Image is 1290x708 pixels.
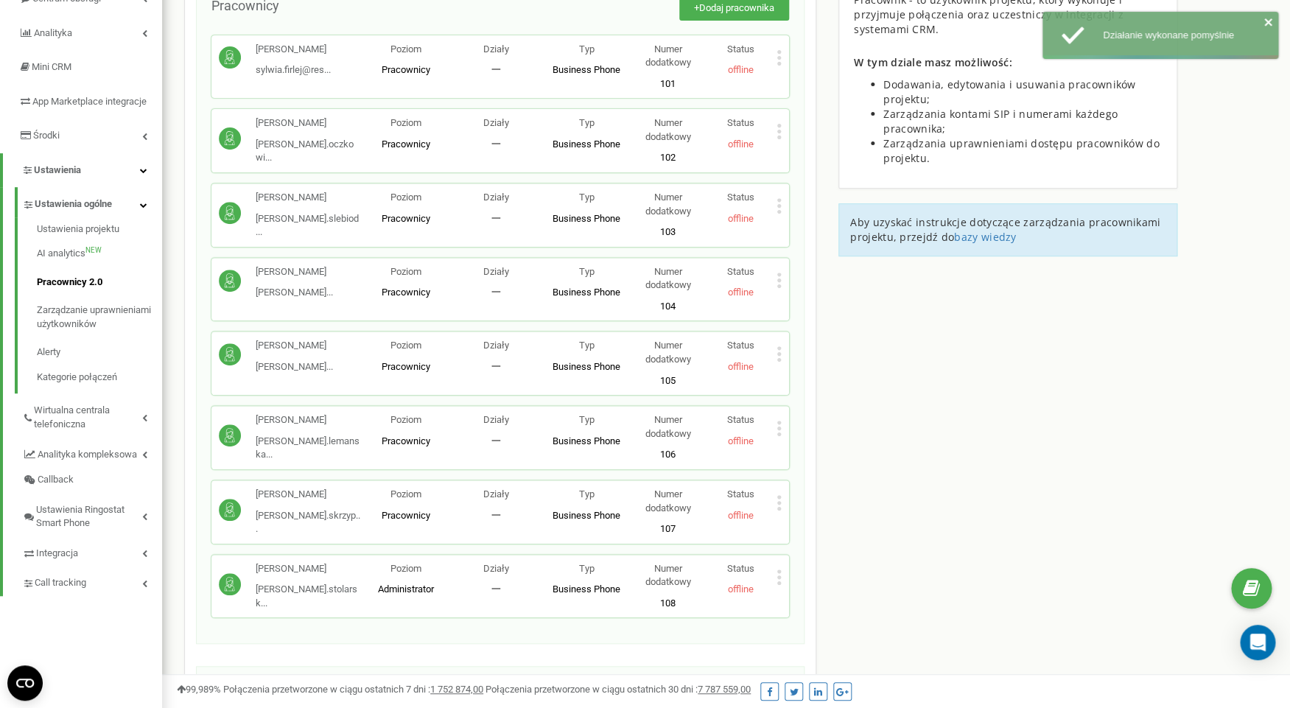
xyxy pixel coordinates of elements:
span: Numer dodatkowy [645,192,691,217]
span: [PERSON_NAME].lemanska... [256,435,360,460]
span: Business Phone [553,361,620,372]
span: offline [727,435,753,446]
span: Połączenia przetworzone w ciągu ostatnich 30 dni : [485,684,751,695]
span: [PERSON_NAME]... [256,361,333,372]
span: Dodawania, edytowania i usuwania pracowników projektu; [883,77,1135,106]
span: Business Phone [553,287,620,298]
span: Typ [579,563,595,574]
button: close [1263,16,1274,32]
span: Typ [579,488,595,500]
span: Zarządzania uprawnieniami dostępu pracowników do projektu. [883,136,1159,165]
span: Status [726,340,754,351]
span: 一 [491,287,501,298]
span: Typ [579,414,595,425]
span: Business Phone [553,213,620,224]
span: [PERSON_NAME].slebiod... [256,213,359,238]
span: offline [727,213,753,224]
span: Zarządzania kontami SIP i numerami każdego pracownika; [883,107,1118,136]
span: Status [726,192,754,203]
p: 103 [632,225,704,239]
span: Poziom [390,266,421,277]
a: Kategorie połączeń [37,367,162,385]
span: 99,989% [177,684,221,695]
p: [PERSON_NAME] [256,265,333,279]
u: 1 752 874,00 [430,684,483,695]
span: Działy [483,414,509,425]
span: Poziom [390,488,421,500]
span: Call tracking [35,576,86,590]
span: offline [727,361,753,372]
a: Pracownicy 2.0 [37,268,162,297]
span: Wirtualna centrala telefoniczna [34,404,142,431]
span: bazy wiedzy [954,230,1016,244]
span: Połączenia przetworzone w ciągu ostatnich 7 dni : [223,684,483,695]
span: Status [726,414,754,425]
span: Integracja [36,547,78,561]
span: Poziom [390,192,421,203]
p: 106 [632,448,704,462]
span: Business Phone [553,139,620,150]
span: Pracownicy [381,287,430,298]
span: Pracownicy [381,213,430,224]
span: Numer dodatkowy [645,266,691,291]
p: [PERSON_NAME] [256,488,360,502]
span: Pracownicy [381,139,430,150]
span: Typ [579,340,595,351]
span: Działy [483,117,509,128]
p: [PERSON_NAME] [256,43,331,57]
a: Analityka kompleksowa [22,438,162,468]
a: Ustawienia ogólne [22,187,162,217]
span: Działy [483,43,509,55]
span: Status [726,117,754,128]
button: Open CMP widget [7,665,43,701]
span: Business Phone [553,435,620,446]
span: 一 [491,361,501,372]
span: Business Phone [553,583,620,595]
span: Działy [483,192,509,203]
span: Aby uzyskać instrukcje dotyczące zarządzania pracownikami projektu, przejdź do [850,215,1160,244]
p: [PERSON_NAME] [256,562,360,576]
span: Pracownicy [381,64,430,75]
div: Open Intercom Messenger [1240,625,1275,660]
span: Mini CRM [32,61,71,72]
span: Status [726,563,754,574]
span: Typ [579,117,595,128]
span: 一 [491,510,501,521]
span: Analityka [34,27,72,38]
span: Numer dodatkowy [645,117,691,142]
span: offline [727,64,753,75]
span: Numer dodatkowy [645,340,691,365]
span: Działy [483,340,509,351]
span: Typ [579,266,595,277]
span: Poziom [390,117,421,128]
span: offline [727,287,753,298]
span: Działy [483,266,509,277]
span: App Marketplace integracje [32,96,147,107]
span: [PERSON_NAME].stolarsk... [256,583,357,609]
a: Wirtualna centrala telefoniczna [22,393,162,437]
span: offline [727,583,753,595]
span: Business Phone [553,510,620,521]
span: Status [726,43,754,55]
span: [PERSON_NAME]... [256,287,333,298]
span: Status [726,488,754,500]
span: Ustawienia Ringostat Smart Phone [36,503,142,530]
span: Działy [483,563,509,574]
span: Ustawienia [34,164,81,175]
span: Działy [483,488,509,500]
span: Poziom [390,563,421,574]
span: Poziom [390,340,421,351]
p: [PERSON_NAME] [256,191,360,205]
span: Działanie wykonane pomyślnie [1103,29,1234,41]
p: 107 [632,522,704,536]
span: Numer dodatkowy [645,488,691,514]
a: Ustawienia [3,153,162,188]
span: [PERSON_NAME].oczkowi... [256,139,354,164]
p: 108 [632,597,704,611]
span: Poziom [390,43,421,55]
span: Analityka kompleksowa [38,448,137,462]
span: offline [727,139,753,150]
span: Typ [579,192,595,203]
span: Poziom [390,414,421,425]
a: AI analyticsNEW [37,239,162,268]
